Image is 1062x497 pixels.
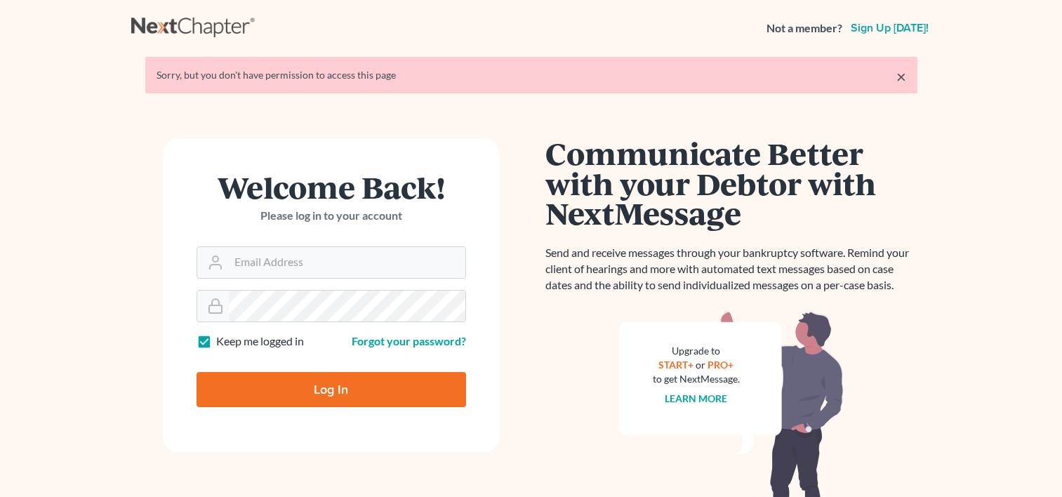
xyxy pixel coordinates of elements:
div: to get NextMessage. [653,372,740,386]
input: Log In [197,372,466,407]
h1: Welcome Back! [197,172,466,202]
a: Learn more [665,392,727,404]
h1: Communicate Better with your Debtor with NextMessage [545,138,917,228]
a: Sign up [DATE]! [848,22,931,34]
a: START+ [658,359,693,371]
a: × [896,68,906,85]
div: Upgrade to [653,344,740,358]
strong: Not a member? [766,20,842,37]
span: or [696,359,705,371]
input: Email Address [229,247,465,278]
p: Please log in to your account [197,208,466,224]
a: PRO+ [708,359,734,371]
p: Send and receive messages through your bankruptcy software. Remind your client of hearings and mo... [545,245,917,293]
label: Keep me logged in [216,333,304,350]
a: Forgot your password? [352,334,466,347]
div: Sorry, but you don't have permission to access this page [157,68,906,82]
